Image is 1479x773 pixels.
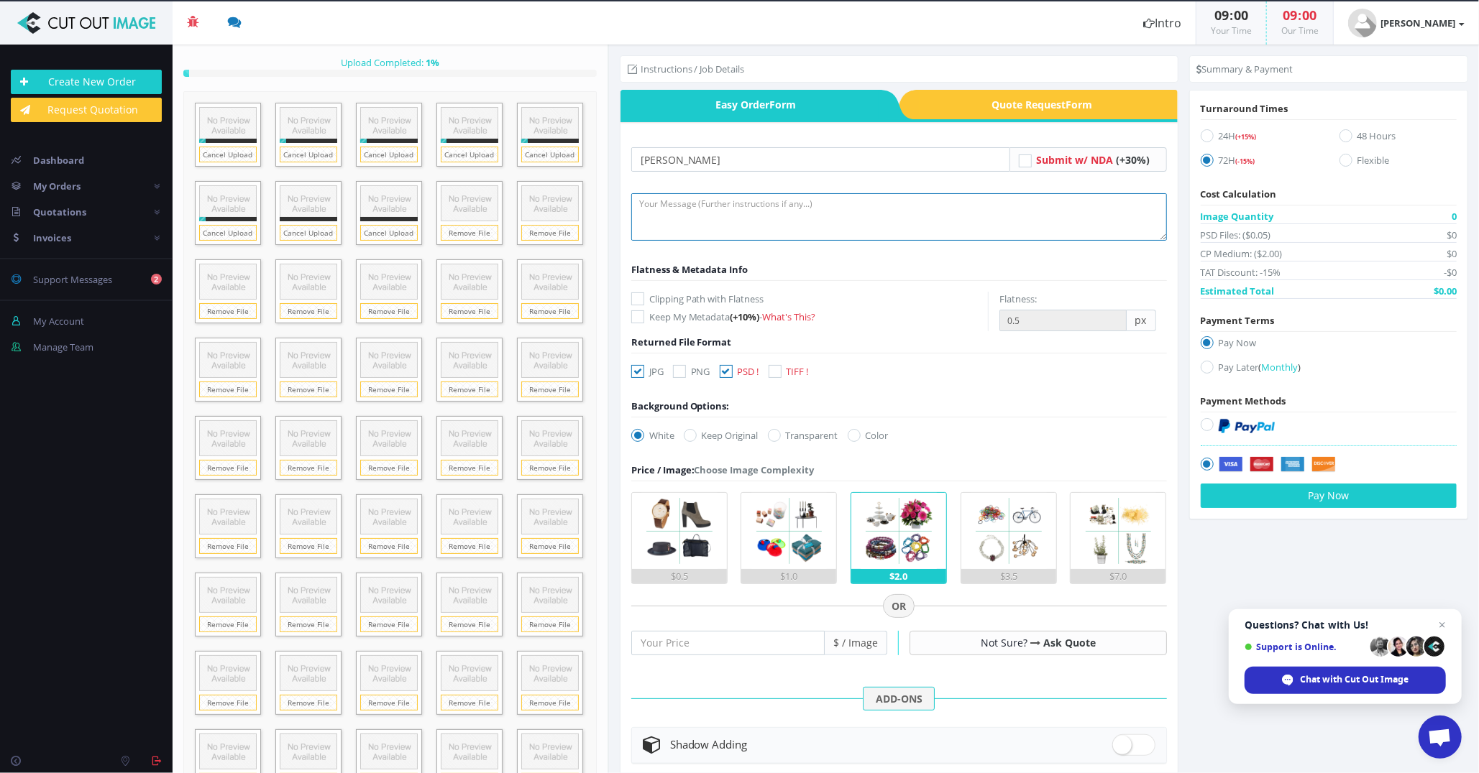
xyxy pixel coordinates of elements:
[1340,153,1457,172] label: Flexible
[751,493,828,569] img: 2.png
[441,303,498,319] a: Remove File
[631,292,989,306] label: Clipping Path with Flatness
[1236,154,1255,167] a: (-15%)
[1236,132,1257,142] span: (+15%)
[1236,157,1255,166] span: (-15%)
[770,98,797,111] i: Form
[199,303,257,319] a: Remove File
[33,205,86,218] span: Quotations
[199,225,257,241] a: Cancel Upload
[33,154,84,167] span: Dashboard
[1201,102,1288,115] span: Turnaround Times
[183,55,597,70] div: Upload Completed:
[631,463,815,477] div: Choose Image Complexity
[521,225,579,241] a: Remove File
[521,147,579,162] a: Cancel Upload
[1201,284,1275,298] span: Estimated Total
[1117,153,1150,167] span: (+30%)
[280,616,337,632] a: Remove File
[1447,246,1457,261] span: $0
[33,231,71,244] span: Invoices
[199,147,257,162] a: Cancel Upload
[825,631,887,655] span: $ / Image
[971,493,1047,569] img: 4.png
[1245,642,1365,652] span: Support is Online.
[33,341,93,353] span: Manage Team
[280,460,337,476] a: Remove File
[1419,716,1462,759] a: Open chat
[11,98,162,122] a: Request Quotation
[280,147,337,162] a: Cancel Upload
[280,381,337,397] a: Remove File
[1201,483,1457,508] button: Pay Now
[280,225,337,241] a: Cancel Upload
[631,399,730,413] div: Background Options:
[441,616,498,632] a: Remove File
[1236,129,1257,142] a: (+15%)
[628,62,745,76] li: Instructions / Job Details
[199,695,257,710] a: Remove File
[1340,129,1457,148] label: 48 Hours
[199,616,257,632] a: Remove File
[11,12,162,34] img: Cut Out Image
[280,538,337,554] a: Remove File
[631,335,732,348] span: Returned File Format
[1447,228,1457,242] span: $0
[1303,6,1317,24] span: 00
[787,365,809,378] span: TIFF !
[1281,24,1319,37] small: Our Time
[1201,265,1281,279] span: TAT Discount: -15%
[621,90,882,119] a: Easy OrderForm
[360,303,418,319] a: Remove File
[1380,17,1455,29] strong: [PERSON_NAME]
[360,695,418,710] a: Remove File
[1201,314,1275,327] span: Payment Terms
[863,687,935,711] span: ADD-ONS
[1197,62,1293,76] li: Summary & Payment
[441,147,498,162] a: Cancel Upload
[1037,153,1114,167] span: Submit w/ NDA
[763,310,816,323] a: What's This?
[1434,284,1457,298] span: $0.00
[631,263,748,276] span: Flatness & Metadata Info
[151,274,162,284] b: 2
[1127,310,1156,331] span: px
[631,463,695,476] span: Price / Image:
[360,460,418,476] a: Remove File
[521,538,579,554] a: Remove File
[1201,153,1318,172] label: 72H
[1219,419,1275,433] img: PayPal
[621,90,882,119] span: Easy Order
[631,428,674,443] label: White
[1298,6,1303,24] span: :
[631,364,664,379] label: JPG
[731,310,760,323] span: (+10%)
[521,460,579,476] a: Remove File
[631,631,825,655] input: Your Price
[1043,636,1096,649] a: Ask Quote
[961,569,1056,583] div: $3.5
[1037,153,1150,167] a: Submit w/ NDA (+30%)
[851,569,946,583] div: $2.0
[1219,457,1336,473] img: Securely by Stripe
[1071,569,1166,583] div: $7.0
[360,538,418,554] a: Remove File
[670,737,748,751] span: Shadow Adding
[1283,6,1298,24] span: 09
[738,365,759,378] span: PSD !
[441,695,498,710] a: Remove File
[1245,667,1446,694] span: Chat with Cut Out Image
[441,381,498,397] a: Remove File
[883,594,915,619] span: OR
[1201,246,1283,261] span: CP Medium: ($2.00)
[1300,673,1409,686] span: Chat with Cut Out Image
[917,90,1178,119] span: Quote Request
[360,147,418,162] a: Cancel Upload
[11,70,162,94] a: Create New Order
[1066,98,1092,111] i: Form
[1214,6,1229,24] span: 09
[1201,228,1271,242] span: PSD Files: ($0.05)
[1229,6,1234,24] span: :
[1201,188,1277,200] span: Cost Calculation
[441,538,498,554] a: Remove File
